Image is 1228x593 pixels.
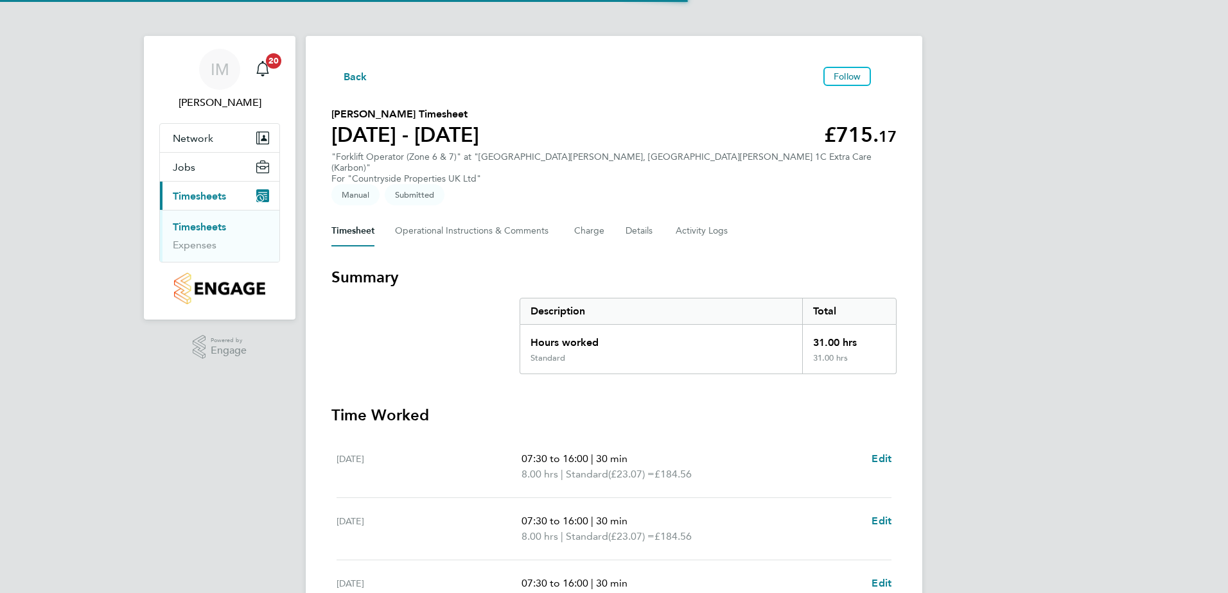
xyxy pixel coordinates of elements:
[561,530,563,542] span: |
[173,190,226,202] span: Timesheets
[520,325,802,353] div: Hours worked
[531,353,565,363] div: Standard
[676,216,730,246] button: Activity Logs
[802,325,896,353] div: 31.00 hrs
[331,151,897,184] div: "Forklift Operator (Zone 6 & 7)" at "[GEOGRAPHIC_DATA][PERSON_NAME], [GEOGRAPHIC_DATA][PERSON_NAM...
[608,468,654,480] span: (£23.07) =
[160,124,279,152] button: Network
[561,468,563,480] span: |
[159,49,280,110] a: IM[PERSON_NAME]
[872,576,891,591] a: Edit
[872,577,891,589] span: Edit
[520,298,897,374] div: Summary
[331,184,380,205] span: This timesheet was manually created.
[654,530,692,542] span: £184.56
[173,239,216,251] a: Expenses
[834,71,861,82] span: Follow
[159,273,280,304] a: Go to home page
[824,123,897,147] app-decimal: £715.
[596,577,627,589] span: 30 min
[160,210,279,262] div: Timesheets
[522,468,558,480] span: 8.00 hrs
[211,335,247,346] span: Powered by
[522,515,588,527] span: 07:30 to 16:00
[331,405,897,425] h3: Time Worked
[574,216,605,246] button: Charge
[566,529,608,544] span: Standard
[872,451,891,467] a: Edit
[522,530,558,542] span: 8.00 hrs
[385,184,444,205] span: This timesheet is Submitted.
[211,61,229,78] span: IM
[872,515,891,527] span: Edit
[522,452,588,465] span: 07:30 to 16:00
[872,452,891,465] span: Edit
[876,73,897,80] button: Timesheets Menu
[173,132,213,144] span: Network
[654,468,692,480] span: £184.56
[160,182,279,210] button: Timesheets
[520,298,802,324] div: Description
[266,53,281,69] span: 20
[802,298,896,324] div: Total
[174,273,265,304] img: countryside-properties-logo-retina.png
[596,452,627,465] span: 30 min
[250,49,276,90] a: 20
[173,221,226,233] a: Timesheets
[160,153,279,181] button: Jobs
[591,452,593,465] span: |
[395,216,554,246] button: Operational Instructions & Comments
[331,216,374,246] button: Timesheet
[173,161,195,173] span: Jobs
[211,345,247,356] span: Engage
[344,69,367,85] span: Back
[331,122,479,148] h1: [DATE] - [DATE]
[144,36,295,320] nav: Main navigation
[879,127,897,146] span: 17
[331,107,479,122] h2: [PERSON_NAME] Timesheet
[566,467,608,482] span: Standard
[331,267,897,288] h3: Summary
[337,451,522,482] div: [DATE]
[591,515,593,527] span: |
[159,95,280,110] span: Ian Marshall
[337,513,522,544] div: [DATE]
[872,513,891,529] a: Edit
[823,67,871,86] button: Follow
[331,68,367,84] button: Back
[626,216,655,246] button: Details
[596,515,627,527] span: 30 min
[522,577,588,589] span: 07:30 to 16:00
[608,530,654,542] span: (£23.07) =
[802,353,896,374] div: 31.00 hrs
[193,335,247,359] a: Powered byEngage
[331,173,897,184] div: For "Countryside Properties UK Ltd"
[591,577,593,589] span: |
